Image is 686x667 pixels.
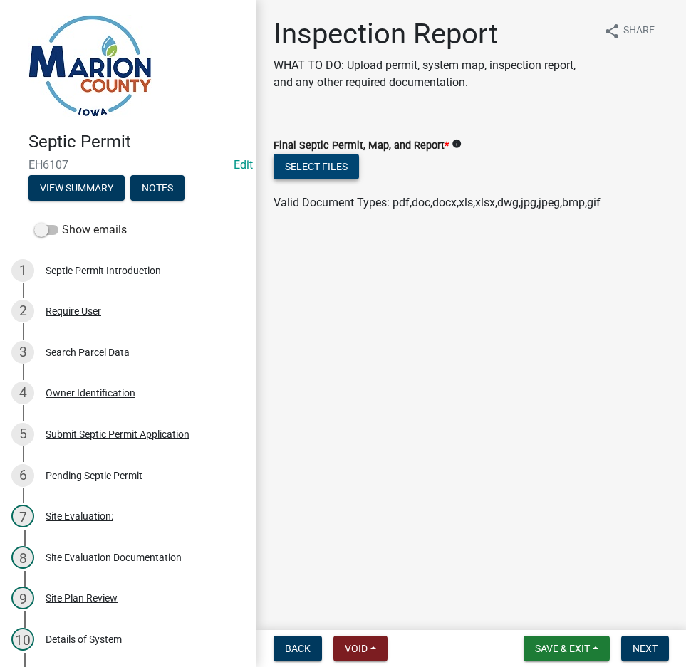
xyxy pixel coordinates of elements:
button: Next [621,636,669,661]
div: Search Parcel Data [46,347,130,357]
h1: Inspection Report [274,17,592,51]
h4: Septic Permit [28,132,245,152]
span: EH6107 [28,158,228,172]
button: shareShare [592,17,666,45]
div: Septic Permit Introduction [46,266,161,275]
button: Save & Exit [524,636,610,661]
div: 9 [11,587,34,609]
wm-modal-confirm: Summary [28,183,125,194]
span: Next [633,643,658,654]
span: Save & Exit [535,643,590,654]
img: Marion County, Iowa [28,15,152,117]
div: Owner Identification [46,388,135,398]
button: Notes [130,175,185,201]
p: WHAT TO DO: Upload permit, system map, inspection report, and any other required documentation. [274,57,592,91]
div: 3 [11,341,34,364]
button: Select files [274,154,359,179]
span: Back [285,643,311,654]
button: View Summary [28,175,125,201]
i: share [603,23,620,40]
div: 10 [11,628,34,651]
div: Require User [46,306,101,316]
wm-modal-confirm: Edit Application Number [234,158,253,172]
div: Site Evaluation: [46,511,113,521]
span: Void [345,643,368,654]
button: Void [333,636,388,661]
div: 5 [11,423,34,446]
div: Submit Septic Permit Application [46,429,189,439]
div: 4 [11,382,34,404]
wm-modal-confirm: Notes [130,183,185,194]
div: 2 [11,300,34,322]
div: Details of System [46,634,122,644]
div: Pending Septic Permit [46,471,142,480]
i: info [452,139,462,149]
div: Site Evaluation Documentation [46,552,182,562]
div: 8 [11,546,34,569]
div: 1 [11,259,34,282]
span: Valid Document Types: pdf,doc,docx,xls,xlsx,dwg,jpg,jpeg,bmp,gif [274,196,601,209]
div: 7 [11,505,34,527]
label: Final Septic Permit, Map, and Report [274,141,449,151]
button: Back [274,636,322,661]
div: 6 [11,464,34,487]
label: Show emails [34,221,127,238]
span: Share [623,23,655,40]
a: Edit [234,158,253,172]
div: Site Plan Review [46,593,118,603]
